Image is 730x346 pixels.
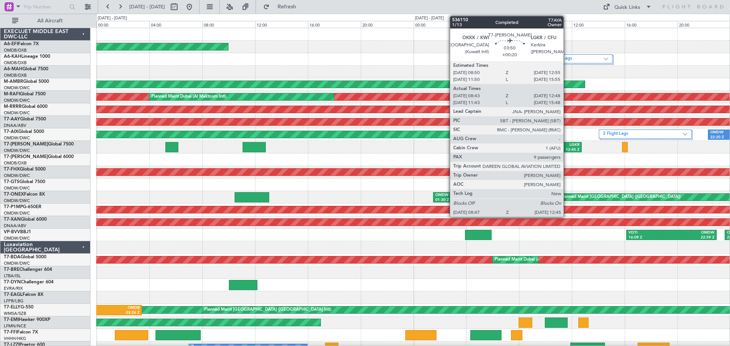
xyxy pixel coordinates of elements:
[555,142,579,148] div: LGKR
[555,147,579,153] div: 12:45 Z
[4,148,30,153] a: OMDW/DWC
[361,21,414,28] div: 20:00
[4,318,19,322] span: T7-EMI
[4,280,21,284] span: T7-DYN
[671,235,714,240] div: 22:59 Z
[4,79,49,84] a: M-AMBRGlobal 5000
[271,4,303,9] span: Refresh
[4,255,46,259] a: T7-BDAGlobal 5000
[4,155,48,159] span: T7-[PERSON_NAME]
[671,230,714,235] div: OMDW
[4,142,74,147] a: T7-[PERSON_NAME]Global 7500
[4,235,30,241] a: OMDW/DWC
[599,1,655,13] button: Quick Links
[4,230,31,234] a: VP-BVVBBJ1
[308,21,361,28] div: 16:00
[4,318,50,322] a: T7-EMIHawker 900XP
[532,142,555,148] div: OKKK
[486,135,518,140] div: 08:05 Z
[23,1,67,13] input: Trip Number
[495,254,570,265] div: Planned Maint Dubai (Al Maktoum Intl)
[415,15,444,22] div: [DATE] - [DATE]
[482,197,530,203] div: 08:58 Z
[4,255,21,259] span: T7-BDA
[149,21,202,28] div: 04:00
[4,267,19,272] span: T7-BRE
[4,98,30,103] a: OMDW/DWC
[614,4,640,11] div: Quick Links
[466,21,519,28] div: 04:00
[4,305,21,310] span: T7-ELLY
[4,135,30,141] a: OMDW/DWC
[4,273,21,279] a: LTBA/ISL
[414,21,467,28] div: 00:00
[4,167,20,172] span: T7-FHX
[4,155,74,159] a: T7-[PERSON_NAME]Global 6000
[4,223,26,229] a: DNAA/ABV
[8,15,83,27] button: All Aircraft
[4,92,20,96] span: M-RAFI
[204,304,331,316] div: Planned Maint [GEOGRAPHIC_DATA] ([GEOGRAPHIC_DATA] Intl)
[4,180,45,184] a: T7-GTSGlobal 7500
[4,286,23,291] a: EVRA/RIX
[4,180,19,184] span: T7-GTS
[4,42,39,46] a: A6-EFIFalcon 7X
[4,230,20,234] span: VP-BVV
[4,130,18,134] span: T7-AIX
[4,54,50,59] a: A6-KAHLineage 1000
[4,217,47,222] a: T7-XANGlobal 6000
[202,21,255,28] div: 08:00
[4,104,22,109] span: M-RRRR
[4,217,21,222] span: T7-XAN
[435,193,482,198] div: OMDW
[4,104,48,109] a: M-RRRRGlobal 6000
[4,210,30,216] a: OMDW/DWC
[4,192,45,197] a: T7-ONEXFalcon 8X
[4,267,52,272] a: T7-BREChallenger 604
[628,235,671,240] div: 16:09 Z
[4,160,27,166] a: OMDB/DXB
[260,1,305,13] button: Refresh
[151,91,226,103] div: Planned Maint Dubai (Al Maktoum Intl)
[603,131,683,137] label: 2 Flight Legs
[482,193,530,198] div: EGLF
[4,92,46,96] a: M-RAFIGlobal 7500
[519,21,572,28] div: 08:00
[532,147,555,153] div: 08:47 Z
[4,185,30,191] a: OMDW/DWC
[572,21,625,28] div: 12:00
[4,117,20,122] span: T7-AAY
[4,192,24,197] span: T7-ONEX
[547,56,604,62] label: 2 Flight Legs
[4,173,30,179] a: OMDW/DWC
[98,15,127,22] div: [DATE] - [DATE]
[486,130,518,135] div: HKKI
[4,205,23,209] span: T7-P1MP
[4,67,22,71] span: A6-MAH
[4,117,46,122] a: T7-AAYGlobal 7500
[4,323,26,329] a: LFMN/NCE
[454,135,486,140] div: 02:55 Z
[4,42,18,46] span: A6-EFI
[4,167,46,172] a: T7-FHXGlobal 5000
[4,142,48,147] span: T7-[PERSON_NAME]
[4,311,26,316] a: WMSA/SZB
[4,292,22,297] span: T7-EAGL
[4,54,21,59] span: A6-KAH
[4,280,54,284] a: T7-DYNChallenger 604
[4,261,30,266] a: OMDW/DWC
[4,130,44,134] a: T7-AIXGlobal 5000
[4,60,27,66] a: OMDB/DXB
[4,73,27,78] a: OMDB/DXB
[628,230,671,235] div: VDTI
[20,18,80,24] span: All Aircraft
[561,191,681,203] div: Planned Maint [GEOGRAPHIC_DATA] ([GEOGRAPHIC_DATA])
[4,67,48,71] a: A6-MAHGlobal 7500
[90,310,139,316] div: 03:26 Z
[255,21,308,28] div: 12:00
[604,57,608,60] img: arrow-gray.svg
[4,123,26,128] a: DNAA/ABV
[4,47,27,53] a: OMDB/DXB
[97,21,149,28] div: 00:00
[435,197,482,203] div: 01:30 Z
